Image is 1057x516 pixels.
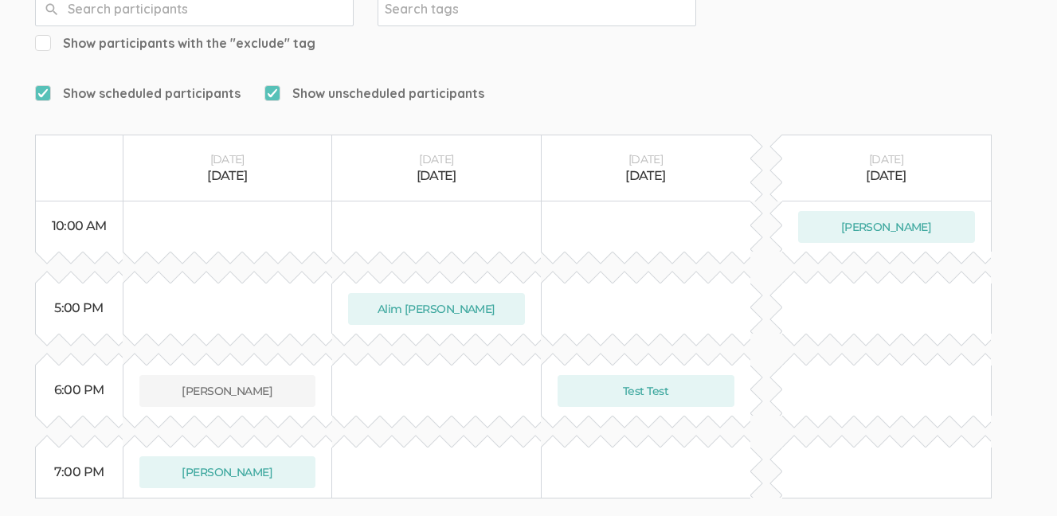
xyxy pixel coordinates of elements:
button: [PERSON_NAME] [798,211,975,243]
button: [PERSON_NAME] [139,456,316,488]
div: [DATE] [139,167,316,186]
button: Test Test [558,375,734,407]
div: [DATE] [798,151,975,167]
div: 10:00 AM [52,217,107,236]
div: [DATE] [798,167,975,186]
div: 7:00 PM [52,463,107,482]
div: 5:00 PM [52,299,107,318]
div: 6:00 PM [52,381,107,400]
span: Show scheduled participants [35,84,241,103]
div: [DATE] [348,151,525,167]
div: [DATE] [139,151,316,167]
iframe: Chat Widget [977,440,1057,516]
span: Show participants with the "exclude" tag [35,34,315,53]
div: [DATE] [348,167,525,186]
button: Alim [PERSON_NAME] [348,293,525,325]
span: Show unscheduled participants [264,84,484,103]
div: [DATE] [558,151,734,167]
div: [DATE] [558,167,734,186]
button: [PERSON_NAME] [139,375,316,407]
